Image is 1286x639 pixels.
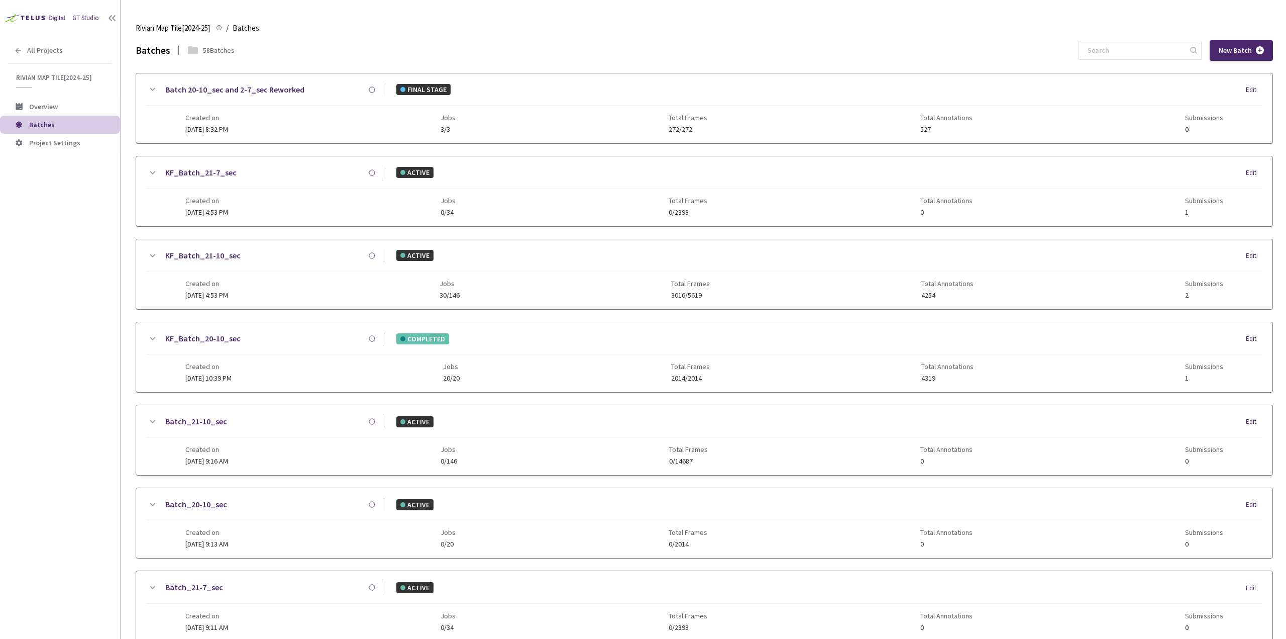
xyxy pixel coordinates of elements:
div: COMPLETED [396,333,449,344]
span: 0 [1185,126,1223,133]
a: Batch 20-10_sec and 2-7_sec Reworked [165,83,304,96]
span: 272/272 [669,126,707,133]
a: KF_Batch_20-10_sec [165,332,241,345]
span: Jobs [441,528,456,536]
div: ACTIVE [396,499,434,510]
span: [DATE] 10:39 PM [185,374,232,383]
span: [DATE] 9:16 AM [185,457,228,466]
li: / [226,22,229,34]
span: 3016/5619 [671,292,710,299]
span: Submissions [1185,280,1223,288]
span: 0/2014 [669,540,707,548]
span: 1 [1185,209,1223,216]
span: Created on [185,114,228,122]
span: Total Frames [669,197,707,205]
div: Edit [1246,168,1262,178]
span: Overview [29,102,58,111]
span: Rivian Map Tile[2024-25] [16,73,106,82]
span: 30/146 [440,292,460,299]
input: Search [1082,41,1189,59]
div: 58 Batches [203,45,235,56]
span: Batches [233,22,259,34]
div: Batch_20-10_secACTIVEEditCreated on[DATE] 9:13 AMJobs0/20Total Frames0/2014Total Annotations0Subm... [136,488,1272,558]
div: ACTIVE [396,250,434,261]
span: Total Annotations [920,445,973,453]
span: Total Frames [669,612,707,620]
span: Total Frames [671,280,710,288]
span: Total Frames [669,445,708,453]
span: Project Settings [29,138,80,147]
span: Jobs [443,362,460,371]
span: Batches [29,120,55,129]
div: ACTIVE [396,582,434,593]
span: All Projects [27,46,63,55]
span: 0 [1185,540,1223,548]
span: [DATE] 9:13 AM [185,539,228,549]
span: New Batch [1219,46,1252,55]
span: Total Frames [669,528,707,536]
span: 0/34 [441,624,456,631]
span: Created on [185,362,232,371]
span: Created on [185,445,228,453]
a: Batch_20-10_sec [165,498,227,511]
div: Edit [1246,417,1262,427]
span: 0 [1185,624,1223,631]
span: Total Frames [669,114,707,122]
span: 20/20 [443,375,460,382]
span: Submissions [1185,528,1223,536]
div: Batch 20-10_sec and 2-7_sec ReworkedFINAL STAGEEditCreated on[DATE] 8:32 PMJobs3/3Total Frames272... [136,73,1272,143]
span: 1 [1185,375,1223,382]
span: 0/2398 [669,209,707,216]
span: Total Annotations [921,362,974,371]
div: FINAL STAGE [396,84,451,95]
a: KF_Batch_21-7_sec [165,166,237,179]
div: KF_Batch_20-10_secCOMPLETEDEditCreated on[DATE] 10:39 PMJobs20/20Total Frames2014/2014Total Annot... [136,322,1272,392]
span: 2014/2014 [671,375,710,382]
span: Total Frames [671,362,710,371]
span: Submissions [1185,612,1223,620]
span: 2 [1185,292,1223,299]
span: 3/3 [441,126,456,133]
span: Total Annotations [920,114,973,122]
div: ACTIVE [396,416,434,427]
span: Jobs [441,197,456,205]
span: 4319 [921,375,974,382]
div: ACTIVE [396,167,434,178]
div: Batch_21-10_secACTIVEEditCreated on[DATE] 9:16 AMJobs0/146Total Frames0/14687Total Annotations0Su... [136,405,1272,475]
span: 0 [920,624,973,631]
span: 0 [920,458,973,465]
span: Submissions [1185,197,1223,205]
span: Submissions [1185,445,1223,453]
span: 0/20 [441,540,456,548]
span: Jobs [440,280,460,288]
div: KF_Batch_21-7_secACTIVEEditCreated on[DATE] 4:53 PMJobs0/34Total Frames0/2398Total Annotations0Su... [136,156,1272,226]
span: Submissions [1185,114,1223,122]
span: 0 [920,540,973,548]
span: Created on [185,612,228,620]
div: Edit [1246,334,1262,344]
span: [DATE] 4:53 PM [185,291,228,300]
a: KF_Batch_21-10_sec [165,249,241,262]
span: 0/146 [441,458,457,465]
span: [DATE] 9:11 AM [185,623,228,632]
span: 0/34 [441,209,456,216]
span: Rivian Map Tile[2024-25] [136,22,210,34]
span: [DATE] 4:53 PM [185,208,228,217]
span: [DATE] 8:32 PM [185,125,228,134]
span: Submissions [1185,362,1223,371]
span: Total Annotations [920,612,973,620]
div: GT Studio [72,13,99,23]
div: Edit [1246,583,1262,593]
span: Jobs [441,445,457,453]
div: Batches [136,42,170,58]
span: Total Annotations [920,528,973,536]
div: KF_Batch_21-10_secACTIVEEditCreated on[DATE] 4:53 PMJobs30/146Total Frames3016/5619Total Annotati... [136,239,1272,309]
span: 0 [1185,458,1223,465]
div: Edit [1246,251,1262,261]
span: 0 [920,209,973,216]
div: Edit [1246,85,1262,95]
span: Jobs [441,612,456,620]
span: 4254 [921,292,974,299]
span: Total Annotations [921,280,974,288]
span: Created on [185,528,228,536]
